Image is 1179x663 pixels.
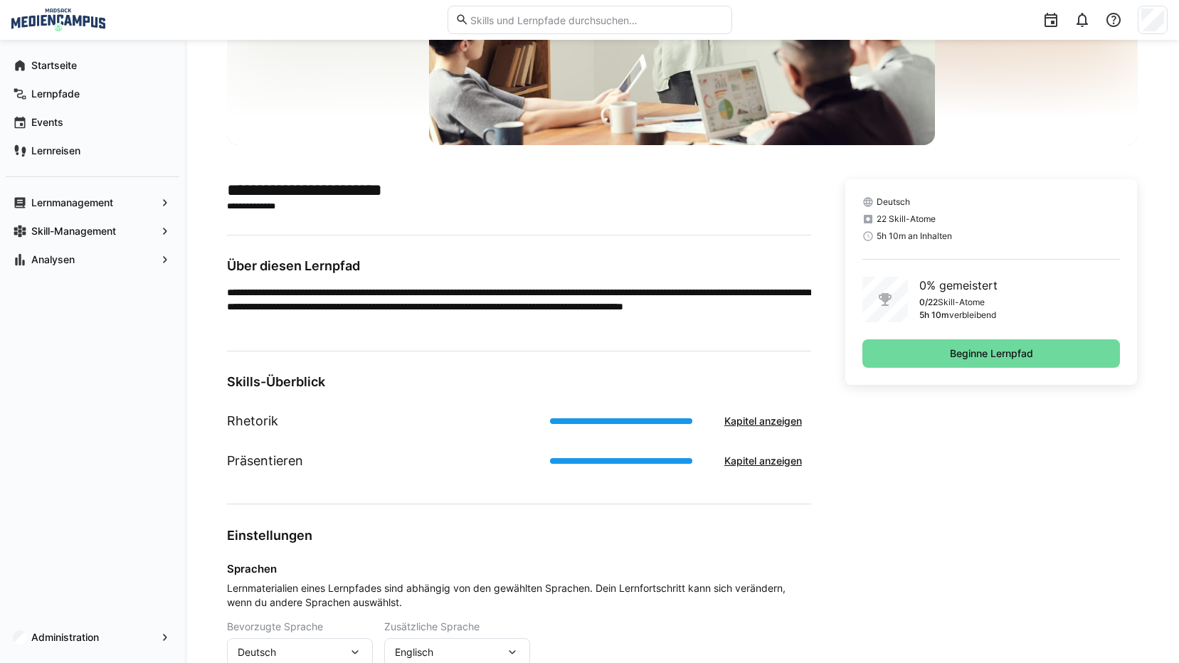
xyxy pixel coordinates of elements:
[384,621,480,632] span: Zusätzliche Sprache
[949,309,996,321] p: verbleibend
[877,230,952,242] span: 5h 10m an Inhalten
[469,14,724,26] input: Skills und Lernpfade durchsuchen…
[862,339,1121,368] button: Beginne Lernpfad
[227,412,278,430] h1: Rhetorik
[227,527,811,543] h3: Einstellungen
[227,374,811,390] h3: Skills-Überblick
[877,213,936,225] span: 22 Skill-Atome
[715,407,811,435] button: Kapitel anzeigen
[722,454,804,468] span: Kapitel anzeigen
[227,452,303,470] h1: Präsentieren
[919,277,998,294] p: 0% gemeistert
[722,414,804,428] span: Kapitel anzeigen
[948,346,1035,361] span: Beginne Lernpfad
[238,645,276,659] span: Deutsch
[227,621,323,632] span: Bevorzugte Sprache
[919,309,949,321] p: 5h 10m
[877,196,910,208] span: Deutsch
[227,581,811,610] span: Lernmaterialien eines Lernpfades sind abhängig von den gewählten Sprachen. Dein Lernfortschritt k...
[227,258,811,274] h3: Über diesen Lernpfad
[938,297,985,308] p: Skill-Atome
[395,645,433,659] span: Englisch
[715,447,811,475] button: Kapitel anzeigen
[227,562,811,576] h4: Sprachen
[919,297,938,308] p: 0/22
